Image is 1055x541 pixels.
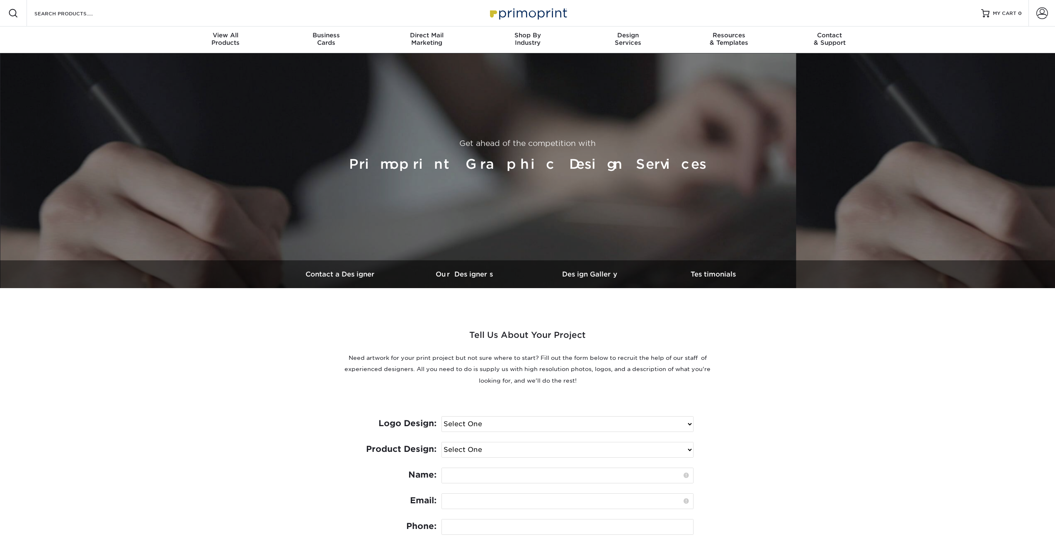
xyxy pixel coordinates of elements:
p: Need artwork for your print project but not sure where to start? Fill out the form below to recru... [341,352,714,386]
div: & Support [779,32,880,46]
div: Marketing [376,32,477,46]
h3: Contact a Designer [279,270,403,278]
a: Contact a Designer [279,260,403,288]
h1: Primoprint Graphic Design Services [282,153,773,176]
div: & Templates [679,32,779,46]
a: Design Gallery [528,260,652,288]
label: Phone: [362,519,437,534]
a: Direct MailMarketing [376,27,477,53]
div: Products [175,32,276,46]
p: Get ahead of the competition with [282,138,773,149]
div: Services [578,32,679,46]
a: View AllProducts [175,27,276,53]
span: MY CART [993,10,1016,17]
label: Product Design: [362,442,437,456]
label: Name: [362,468,437,482]
span: Business [276,32,376,39]
label: Logo Design: [362,416,437,431]
span: Shop By [477,32,578,39]
div: Industry [477,32,578,46]
a: DesignServices [578,27,679,53]
h3: Design Gallery [528,270,652,278]
a: Contact& Support [779,27,880,53]
span: View All [175,32,276,39]
span: Direct Mail [376,32,477,39]
span: Resources [679,32,779,39]
input: SEARCH PRODUCTS..... [34,8,114,18]
span: Contact [779,32,880,39]
label: Email: [362,493,437,508]
div: Cards [276,32,376,46]
a: Testimonials [652,260,776,288]
h2: Tell Us About Your Project [341,328,714,349]
img: Primoprint [486,4,569,22]
a: Shop ByIndustry [477,27,578,53]
a: BusinessCards [276,27,376,53]
span: Design [578,32,679,39]
h3: Testimonials [652,270,776,278]
a: Our Designers [403,260,528,288]
a: Resources& Templates [679,27,779,53]
span: 0 [1018,10,1022,16]
h3: Our Designers [403,270,528,278]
